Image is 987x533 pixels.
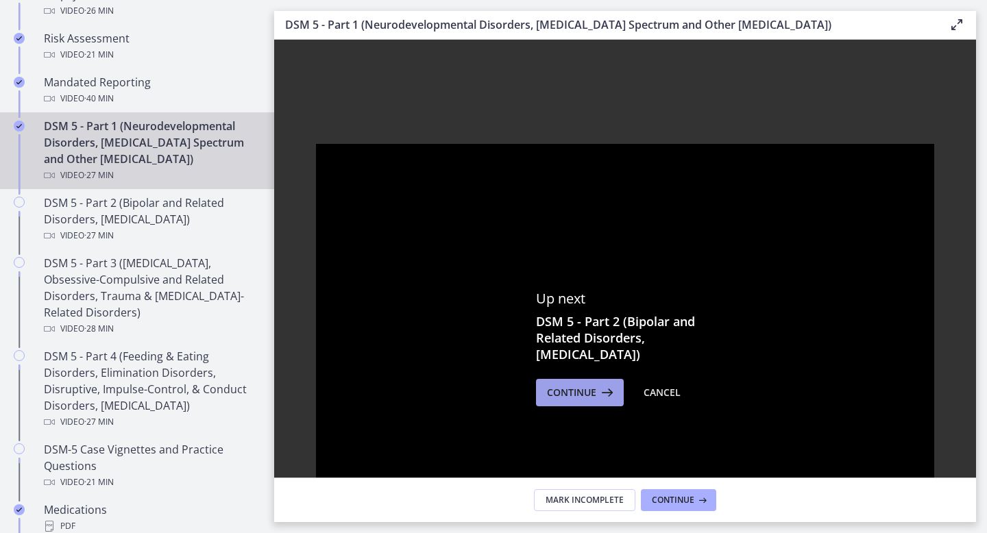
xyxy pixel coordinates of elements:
i: Completed [14,504,25,515]
span: · 21 min [84,474,114,491]
button: Continue [641,489,716,511]
div: Mandated Reporting [44,74,258,107]
p: Up next [536,290,714,308]
span: · 28 min [84,321,114,337]
span: Mark Incomplete [546,495,624,506]
div: Video [44,414,258,430]
button: Cancel [633,379,692,406]
button: Mark Incomplete [534,489,635,511]
span: · 26 min [84,3,114,19]
div: Video [44,321,258,337]
div: DSM 5 - Part 3 ([MEDICAL_DATA], Obsessive-Compulsive and Related Disorders, Trauma & [MEDICAL_DAT... [44,255,258,337]
div: DSM-5 Case Vignettes and Practice Questions [44,441,258,491]
span: · 40 min [84,90,114,107]
div: Video [44,3,258,19]
div: DSM 5 - Part 1 (Neurodevelopmental Disorders, [MEDICAL_DATA] Spectrum and Other [MEDICAL_DATA]) [44,118,258,184]
span: Continue [652,495,694,506]
div: Video [44,47,258,63]
i: Completed [14,77,25,88]
span: · 27 min [84,227,114,244]
div: Video [44,227,258,244]
div: DSM 5 - Part 4 (Feeding & Eating Disorders, Elimination Disorders, Disruptive, Impulse-Control, &... [44,348,258,430]
i: Completed [14,33,25,44]
div: DSM 5 - Part 2 (Bipolar and Related Disorders, [MEDICAL_DATA]) [44,195,258,244]
h3: DSM 5 - Part 1 (Neurodevelopmental Disorders, [MEDICAL_DATA] Spectrum and Other [MEDICAL_DATA]) [285,16,927,33]
span: · 27 min [84,167,114,184]
span: Continue [547,384,596,401]
i: Completed [14,121,25,132]
div: Cancel [644,384,681,401]
div: Risk Assessment [44,30,258,63]
h3: DSM 5 - Part 2 (Bipolar and Related Disorders, [MEDICAL_DATA]) [536,313,714,362]
div: Video [44,474,258,491]
span: · 21 min [84,47,114,63]
span: · 27 min [84,414,114,430]
div: Video [44,90,258,107]
div: Video [44,167,258,184]
button: Continue [536,379,624,406]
